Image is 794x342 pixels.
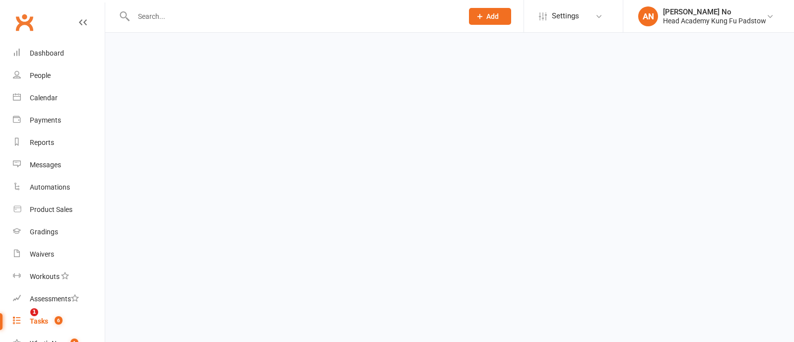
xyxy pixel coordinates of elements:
a: Gradings [13,221,105,243]
div: Calendar [30,94,58,102]
div: Assessments [30,295,79,303]
div: Head Academy Kung Fu Padstow [663,16,766,25]
a: Calendar [13,87,105,109]
div: Payments [30,116,61,124]
div: Workouts [30,273,60,280]
div: AN [638,6,658,26]
a: Dashboard [13,42,105,65]
a: Automations [13,176,105,199]
div: Reports [30,138,54,146]
a: Clubworx [12,10,37,35]
a: Messages [13,154,105,176]
a: Payments [13,109,105,132]
div: Product Sales [30,205,72,213]
input: Search... [131,9,456,23]
a: Assessments [13,288,105,310]
a: Tasks 6 [13,310,105,333]
a: Waivers [13,243,105,266]
div: Messages [30,161,61,169]
span: Settings [552,5,579,27]
div: Dashboard [30,49,64,57]
a: Product Sales [13,199,105,221]
a: Reports [13,132,105,154]
a: People [13,65,105,87]
span: 6 [55,316,63,325]
span: 1 [30,308,38,316]
div: Waivers [30,250,54,258]
iframe: Intercom live chat [10,308,34,332]
button: Add [469,8,511,25]
div: People [30,71,51,79]
a: Workouts [13,266,105,288]
div: Automations [30,183,70,191]
div: Tasks [30,317,48,325]
span: Add [486,12,499,20]
div: Gradings [30,228,58,236]
div: [PERSON_NAME] No [663,7,766,16]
